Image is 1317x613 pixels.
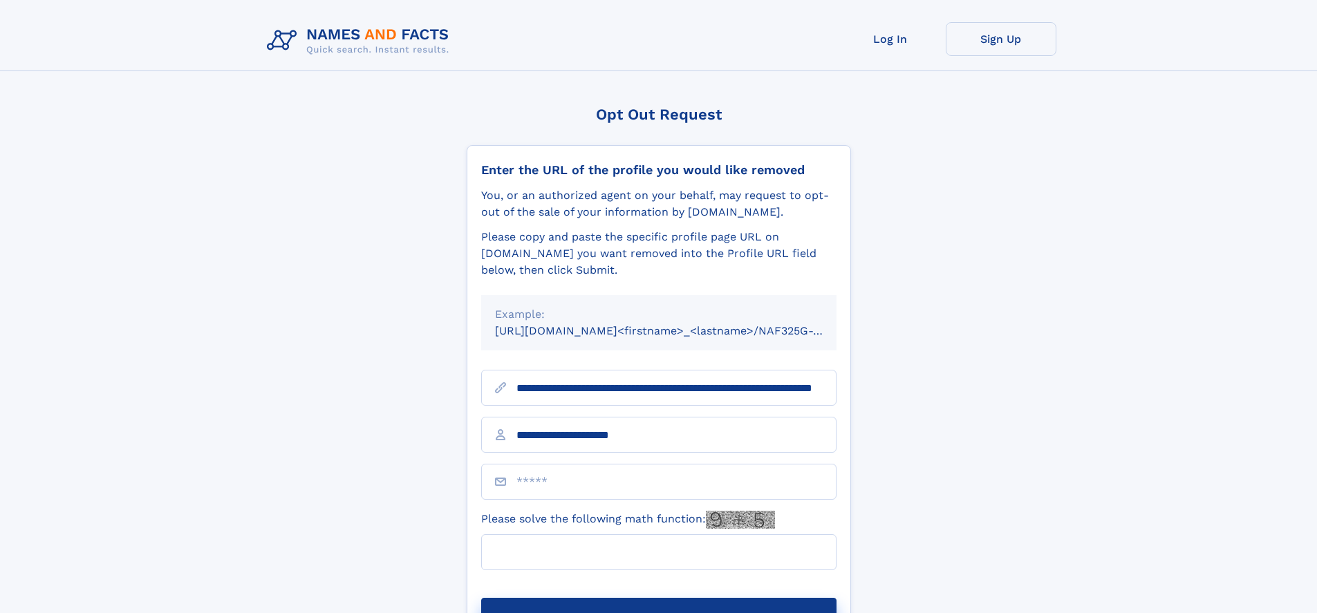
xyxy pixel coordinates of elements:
[946,22,1056,56] a: Sign Up
[261,22,460,59] img: Logo Names and Facts
[481,162,837,178] div: Enter the URL of the profile you would like removed
[495,324,863,337] small: [URL][DOMAIN_NAME]<firstname>_<lastname>/NAF325G-xxxxxxxx
[495,306,823,323] div: Example:
[481,229,837,279] div: Please copy and paste the specific profile page URL on [DOMAIN_NAME] you want removed into the Pr...
[467,106,851,123] div: Opt Out Request
[835,22,946,56] a: Log In
[481,187,837,220] div: You, or an authorized agent on your behalf, may request to opt-out of the sale of your informatio...
[481,511,775,529] label: Please solve the following math function:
